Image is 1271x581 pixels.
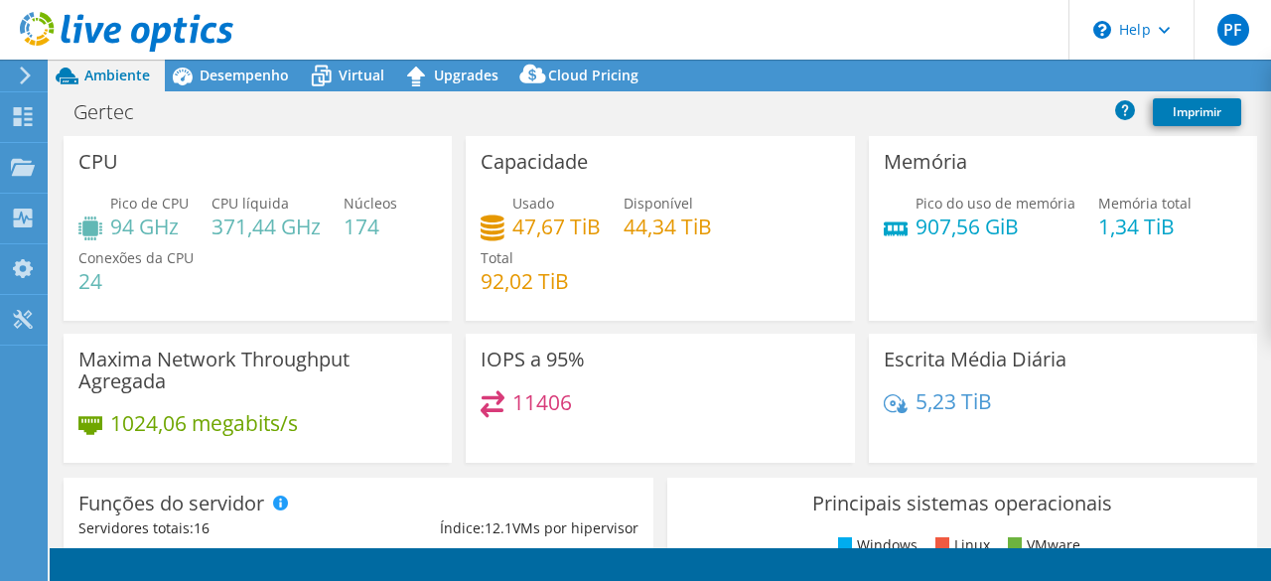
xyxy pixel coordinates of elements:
[78,151,118,173] h3: CPU
[1217,14,1249,46] span: PF
[200,66,289,84] span: Desempenho
[1098,194,1192,213] span: Memória total
[65,101,165,123] h1: Gertec
[78,270,194,292] h4: 24
[916,194,1075,213] span: Pico do uso de memória
[916,216,1075,237] h4: 907,56 GiB
[212,216,321,237] h4: 371,44 GHz
[624,216,712,237] h4: 44,34 TiB
[1153,98,1241,126] a: Imprimir
[884,349,1066,370] h3: Escrita Média Diária
[78,248,194,267] span: Conexões da CPU
[194,518,210,537] span: 16
[339,66,384,84] span: Virtual
[481,248,513,267] span: Total
[512,194,554,213] span: Usado
[1098,216,1192,237] h4: 1,34 TiB
[481,151,588,173] h3: Capacidade
[84,66,150,84] span: Ambiente
[1003,534,1080,556] li: VMware
[930,534,990,556] li: Linux
[833,534,918,556] li: Windows
[78,517,358,539] div: Servidores totais:
[434,66,498,84] span: Upgrades
[344,194,397,213] span: Núcleos
[110,194,189,213] span: Pico de CPU
[682,493,1242,514] h3: Principais sistemas operacionais
[1093,21,1111,39] svg: \n
[110,216,189,237] h4: 94 GHz
[344,216,397,237] h4: 174
[485,518,512,537] span: 12.1
[624,194,693,213] span: Disponível
[78,493,264,514] h3: Funções do servidor
[884,151,967,173] h3: Memória
[548,66,638,84] span: Cloud Pricing
[110,412,298,434] h4: 1024,06 megabits/s
[512,391,572,413] h4: 11406
[512,216,601,237] h4: 47,67 TiB
[916,390,992,412] h4: 5,23 TiB
[78,349,437,392] h3: Maxima Network Throughput Agregada
[481,349,585,370] h3: IOPS a 95%
[358,517,638,539] div: Índice: VMs por hipervisor
[212,194,289,213] span: CPU líquida
[481,270,569,292] h4: 92,02 TiB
